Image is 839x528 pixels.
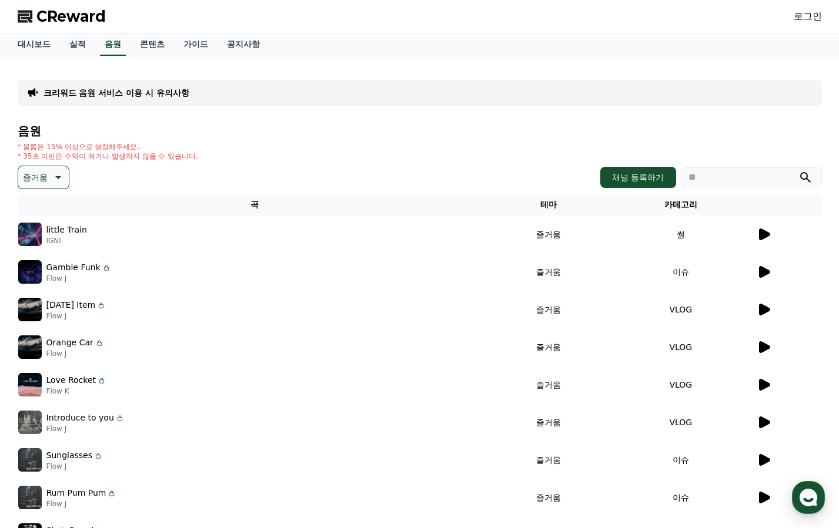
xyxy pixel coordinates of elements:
[18,448,42,472] img: music
[46,349,104,358] p: Flow J
[18,298,42,321] img: music
[492,403,606,441] td: 즐거움
[46,386,107,396] p: Flow K
[46,499,117,509] p: Flow J
[8,33,60,56] a: 대시보드
[600,167,676,188] button: 채널 등록하기
[46,236,87,245] p: IGNI
[23,169,48,186] p: 즐거움
[492,328,606,366] td: 즐거움
[131,33,174,56] a: 콘텐츠
[492,194,606,216] th: 테마
[18,194,492,216] th: 곡
[606,403,756,441] td: VLOG
[18,223,42,246] img: music
[18,373,42,396] img: music
[174,33,218,56] a: 가이드
[18,125,822,137] h4: 음원
[606,366,756,403] td: VLOG
[606,216,756,253] td: 썰
[152,372,226,402] a: 설정
[606,441,756,479] td: 이슈
[46,449,92,462] p: Sunglasses
[46,487,106,499] p: Rum Pum Pum
[794,9,822,23] a: 로그인
[108,391,122,400] span: 대화
[78,372,152,402] a: 대화
[37,390,44,399] span: 홈
[46,412,114,424] p: Introduce to you
[46,299,96,311] p: [DATE] Item
[606,253,756,291] td: 이슈
[492,216,606,253] td: 즐거움
[44,87,189,99] a: 크리워드 음원 서비스 이용 시 유의사항
[492,291,606,328] td: 즐거움
[46,311,106,321] p: Flow J
[46,374,96,386] p: Love Rocket
[46,337,93,349] p: Orange Car
[46,424,125,433] p: Flow J
[492,479,606,516] td: 즐거움
[4,372,78,402] a: 홈
[46,274,111,283] p: Flow J
[606,479,756,516] td: 이슈
[182,390,196,399] span: 설정
[606,194,756,216] th: 카테고리
[606,328,756,366] td: VLOG
[36,7,106,26] span: CReward
[606,291,756,328] td: VLOG
[492,441,606,479] td: 즐거움
[492,366,606,403] td: 즐거움
[18,335,42,359] img: music
[46,261,101,274] p: Gamble Funk
[60,33,95,56] a: 실적
[492,253,606,291] td: 즐거움
[18,486,42,509] img: music
[18,411,42,434] img: music
[46,224,87,236] p: little Train
[18,260,42,284] img: music
[100,33,126,56] a: 음원
[18,166,69,189] button: 즐거움
[18,142,199,152] p: * 볼륨은 15% 이상으로 설정해주세요.
[46,462,103,471] p: Flow J
[18,7,106,26] a: CReward
[18,152,199,161] p: * 35초 미만은 수익이 적거나 발생하지 않을 수 있습니다.
[218,33,269,56] a: 공지사항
